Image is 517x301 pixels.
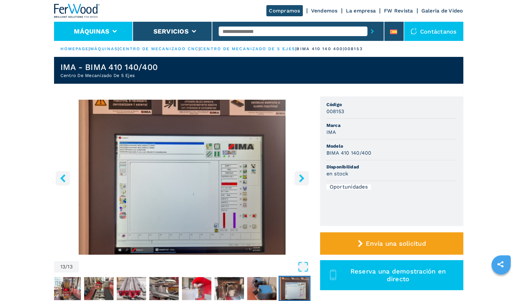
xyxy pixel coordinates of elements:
[81,261,309,273] button: Open Fullscreen
[60,62,158,72] h1: IMA - BIMA 410 140/400
[60,72,158,79] h2: Centro De Mecanizado De 5 Ejes
[326,149,372,157] h3: BIMA 410 140/400
[182,277,211,300] img: ebad5dd70cf8c3503efe1d071ae14055
[215,277,244,300] img: 0e0912ed537d909f2c1e0c6464b37b80
[118,46,119,51] span: |
[90,46,118,51] a: máquinas
[340,267,456,283] span: Reserva una demostración en directo
[421,8,463,14] a: Galeria de Video
[490,272,512,296] iframe: Chat
[60,264,66,269] span: 13
[74,27,109,35] button: Máquinas
[295,46,296,51] span: |
[200,46,295,51] a: centro de mecanizado de 5 ejes
[54,100,310,255] div: Go to Slide 13
[366,240,426,247] span: Envía una solicitud
[89,46,90,51] span: |
[384,8,413,14] a: FW Revista
[60,46,89,51] a: HOMEPAGE
[56,171,70,185] button: left-button
[367,24,377,39] button: submit-button
[51,277,81,300] img: 12cc0a99aec71cb412d80fe7886d4e89
[320,232,463,255] button: Envía una solicitud
[492,256,508,272] a: sharethis
[344,46,363,52] p: 008153
[247,277,277,300] img: c81567f8e67fd5c4f0e0b3ecf5453a44
[320,260,463,290] button: Reserva una demostración en directo
[404,22,463,41] div: Contáctanos
[54,4,100,18] img: Ferwood
[326,128,336,136] h3: IMA
[296,46,344,52] p: bima 410 140 400 |
[280,277,309,300] img: ec2ddfcc6da965ba3fde876337875e57
[67,264,73,269] span: 13
[199,46,200,51] span: |
[326,170,349,177] h3: en stock
[326,184,371,189] div: Oportunidades
[311,8,338,14] a: Vendemos
[326,164,457,170] span: Disponibilidad
[346,8,376,14] a: La empresa
[119,46,199,51] a: centro de mecanizado cnc
[326,101,457,108] span: Código
[153,27,189,35] button: Servicios
[117,277,146,300] img: 37334f63674d4d601ca24c39b4affa2a
[326,122,457,128] span: Marca
[266,5,302,16] a: Compramos
[326,143,457,149] span: Modelo
[84,277,114,300] img: f7a44a520d67ec6c452e6288ebba8c88
[54,100,310,255] img: Centro De Mecanizado De 5 Ejes IMA BIMA 410 140/400
[411,28,417,35] img: Contáctanos
[65,264,67,269] span: /
[149,277,179,300] img: 850ea65ccdd250e95f33a15c38ca90c4
[294,171,309,185] button: right-button
[326,108,344,115] h3: 008153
